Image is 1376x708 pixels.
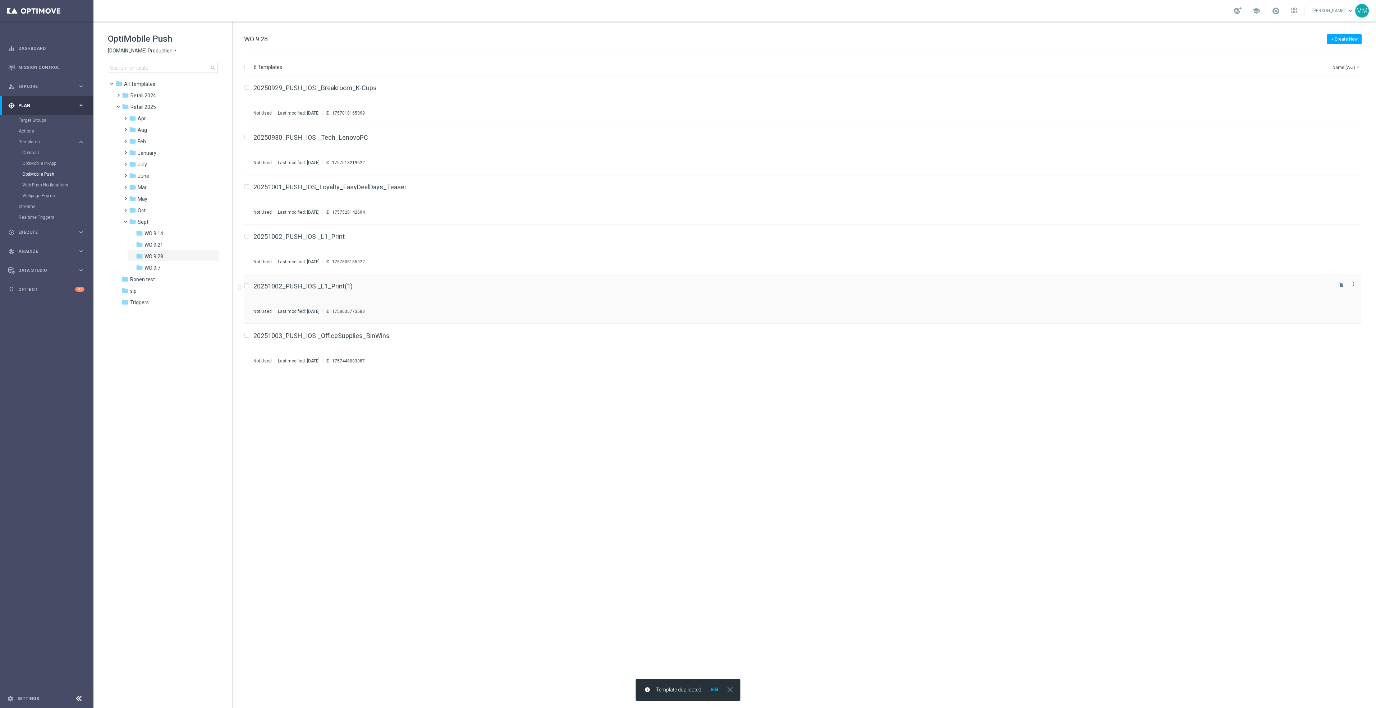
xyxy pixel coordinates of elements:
div: Templates [19,136,93,201]
div: person_search Explore keyboard_arrow_right [8,84,85,89]
a: 20250929_PUSH_IOS _Breakroom_K-Cups [253,85,377,91]
div: Target Groups [19,115,93,126]
div: ID: [322,160,365,166]
div: Analyze [8,248,78,255]
i: lightbulb [8,286,15,293]
i: info [645,687,650,693]
i: folder [129,149,136,156]
div: 1757520142694 [332,209,365,215]
span: Template duplicated [656,687,701,693]
i: arrow_drop_down [173,47,178,54]
i: keyboard_arrow_right [78,267,84,274]
span: slp [130,288,137,294]
span: Templates [19,140,70,144]
i: folder [129,138,136,145]
button: gps_fixed Plan keyboard_arrow_right [8,103,85,108]
i: person_search [8,83,15,90]
span: Sept [138,219,148,225]
span: June [138,173,149,179]
div: Last modified: [DATE] [275,358,322,364]
span: Retail 2025 [130,104,156,110]
a: Streams [19,204,75,209]
i: folder [136,264,143,271]
div: 1757018165099 [332,110,365,116]
div: OptiMobile Push [22,169,93,180]
i: settings [7,695,14,702]
div: Data Studio [8,267,78,274]
i: folder [121,287,129,294]
button: file_copy [1336,280,1346,289]
i: keyboard_arrow_right [78,83,84,90]
span: Ronen test [130,276,155,283]
div: MM [1355,4,1369,18]
a: Webpage Pop-up [22,193,75,199]
button: + Create New [1327,34,1362,44]
button: equalizer Dashboard [8,46,85,51]
i: folder [129,195,136,202]
span: Plan [18,103,78,108]
span: Data Studio [18,268,78,273]
span: Analyze [18,249,78,254]
button: Name (A-Z)arrow_drop_down [1332,63,1362,71]
div: Last modified: [DATE] [275,309,322,314]
span: Execute [18,230,78,235]
span: [DOMAIN_NAME] Production [108,47,173,54]
i: folder [129,161,136,168]
i: keyboard_arrow_right [78,248,84,255]
div: Last modified: [DATE] [275,160,322,166]
span: WO 9.21 [145,242,163,248]
a: [PERSON_NAME]keyboard_arrow_down [1312,5,1355,16]
div: Not Used [253,209,272,215]
a: Realtime Triggers [19,214,75,220]
button: lightbulb Optibot +10 [8,287,85,292]
i: folder [122,92,129,99]
p: 6 Templates [254,64,282,70]
a: Web Push Notifications [22,182,75,188]
div: Realtime Triggers [19,212,93,223]
i: keyboard_arrow_right [78,139,84,145]
i: track_changes [8,248,15,255]
button: play_circle_outline Execute keyboard_arrow_right [8,230,85,235]
i: folder [129,184,136,191]
i: arrow_drop_down [1355,64,1361,70]
a: OptiMobile In-App [22,161,75,166]
i: folder [129,126,136,133]
span: Mar [138,184,147,191]
a: OptiMobile Push [22,171,75,177]
span: search [210,65,216,71]
div: 1757605155922 [332,259,365,265]
i: folder [129,115,136,122]
div: Press SPACE to select this row. [237,324,1375,373]
div: ID: [322,309,365,314]
div: 1757018219622 [332,160,365,166]
i: more_vert [1350,281,1356,287]
div: Last modified: [DATE] [275,259,322,265]
a: Actions [19,128,75,134]
button: close [725,687,735,693]
a: Target Groups [19,117,75,123]
div: Not Used [253,259,272,265]
i: gps_fixed [8,102,15,109]
div: Data Studio keyboard_arrow_right [8,268,85,273]
div: ID: [322,209,365,215]
div: Last modified: [DATE] [275,209,322,215]
button: Mission Control [8,65,85,70]
span: WO 9.28 [244,35,268,43]
div: Not Used [253,358,272,364]
i: folder [129,172,136,179]
a: Optibot [18,280,75,299]
div: Execute [8,229,78,236]
i: keyboard_arrow_right [78,229,84,236]
a: Mission Control [18,58,84,77]
span: WO 9.7 [145,265,160,271]
button: Templates keyboard_arrow_right [19,139,85,145]
span: WO 9.28 [145,253,163,260]
div: Templates [19,140,78,144]
i: equalizer [8,45,15,52]
button: Edit [710,687,719,693]
div: ID: [322,110,365,116]
a: 20251002_PUSH_IOS _L1_Print [253,233,345,240]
